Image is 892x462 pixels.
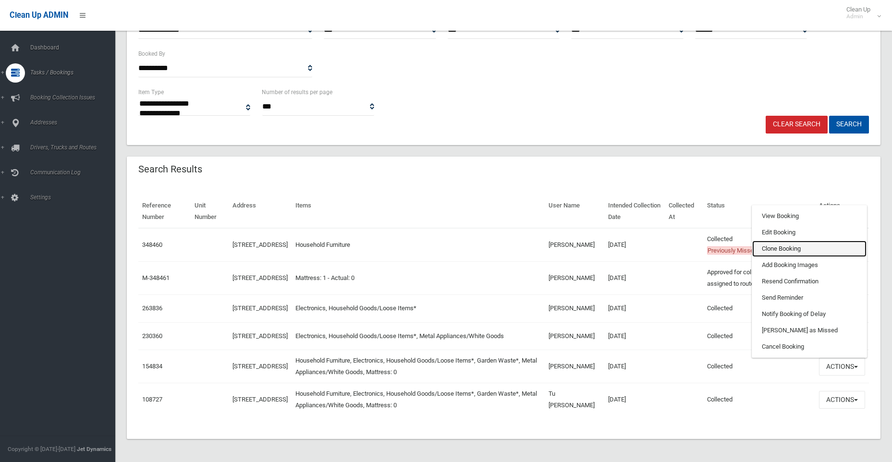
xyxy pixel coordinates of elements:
th: Actions [815,195,869,228]
th: Status [703,195,815,228]
span: Booking Collection Issues [27,94,122,101]
th: Intended Collection Date [604,195,665,228]
td: Mattress: 1 - Actual: 0 [292,261,545,294]
td: [PERSON_NAME] [545,261,604,294]
a: [STREET_ADDRESS] [232,304,288,312]
span: Addresses [27,119,122,126]
a: [STREET_ADDRESS] [232,241,288,248]
a: 108727 [142,396,162,403]
td: Collected [703,383,815,416]
a: Add Booking Images [752,257,867,273]
td: [PERSON_NAME] [545,228,604,262]
td: [PERSON_NAME] [545,322,604,350]
td: [DATE] [604,261,665,294]
span: Settings [27,194,122,201]
td: [DATE] [604,228,665,262]
td: Collected [703,294,815,322]
span: Communication Log [27,169,122,176]
label: Number of results per page [262,87,332,97]
td: [PERSON_NAME] [545,294,604,322]
a: Cancel Booking [752,339,867,355]
span: Clean Up ADMIN [10,11,68,20]
td: Household Furniture, Electronics, Household Goods/Loose Items*, Garden Waste*, Metal Appliances/W... [292,350,545,383]
td: [DATE] [604,383,665,416]
span: Previously Missed [707,246,758,255]
a: M-348461 [142,274,170,281]
td: Electronics, Household Goods/Loose Items*, Metal Appliances/White Goods [292,322,545,350]
span: Copyright © [DATE]-[DATE] [8,446,75,452]
a: 230360 [142,332,162,340]
th: User Name [545,195,604,228]
button: Search [829,116,869,134]
a: [STREET_ADDRESS] [232,396,288,403]
small: Admin [846,13,870,20]
td: Approved for collection, but not yet assigned to route [703,261,815,294]
td: Tu [PERSON_NAME] [545,383,604,416]
span: Drivers, Trucks and Routes [27,144,122,151]
a: 263836 [142,304,162,312]
a: Clear Search [766,116,828,134]
a: [STREET_ADDRESS] [232,363,288,370]
th: Address [229,195,292,228]
a: 154834 [142,363,162,370]
td: [DATE] [604,350,665,383]
td: Collected [703,322,815,350]
span: Tasks / Bookings [27,69,122,76]
strong: Jet Dynamics [77,446,111,452]
button: Actions [819,391,865,409]
td: Collected [703,350,815,383]
td: Collected [703,228,815,262]
button: Actions [819,358,865,376]
td: [DATE] [604,294,665,322]
label: Item Type [138,87,164,97]
td: Household Furniture [292,228,545,262]
td: [PERSON_NAME] [545,350,604,383]
a: Send Reminder [752,290,867,306]
a: Edit Booking [752,224,867,241]
span: Dashboard [27,44,122,51]
th: Unit Number [191,195,229,228]
a: 348460 [142,241,162,248]
th: Items [292,195,545,228]
a: [STREET_ADDRESS] [232,274,288,281]
a: View Booking [752,208,867,224]
td: Electronics, Household Goods/Loose Items* [292,294,545,322]
a: Clone Booking [752,241,867,257]
header: Search Results [127,160,214,179]
td: [DATE] [604,322,665,350]
th: Reference Number [138,195,191,228]
a: Notify Booking of Delay [752,306,867,322]
span: Clean Up [842,6,880,20]
th: Collected At [665,195,703,228]
a: Resend Confirmation [752,273,867,290]
td: Household Furniture, Electronics, Household Goods/Loose Items*, Garden Waste*, Metal Appliances/W... [292,383,545,416]
a: [PERSON_NAME] as Missed [752,322,867,339]
a: [STREET_ADDRESS] [232,332,288,340]
label: Booked By [138,49,165,59]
